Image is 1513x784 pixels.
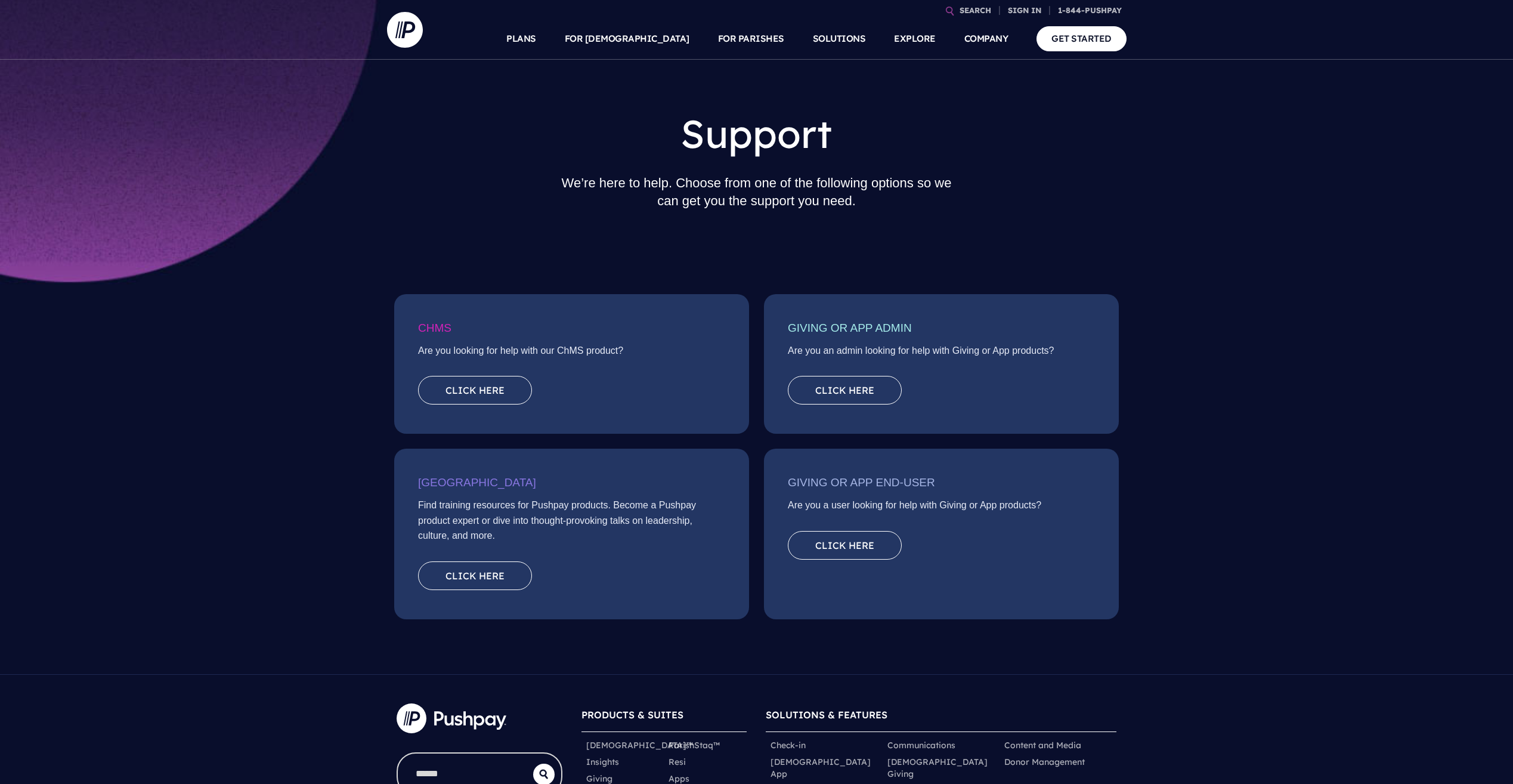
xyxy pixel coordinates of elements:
h3: Giving or App End-User [788,473,1095,498]
h1: Support [550,103,963,165]
h6: SOLUTIONS & FEATURES [766,703,1116,731]
a: SOLUTIONS [813,18,866,60]
h2: We’re here to help. Choose from one of the following options so we can get you the support you need. [550,165,963,220]
a: Donor Management [1004,756,1085,768]
a: Content and Media [1004,739,1081,751]
h6: PRODUCTS & SUITES [581,703,747,731]
a: Communications [887,739,955,751]
a: Click here [418,376,532,405]
a: [DEMOGRAPHIC_DATA] App [771,756,878,780]
a: FOR PARISHES [718,18,784,60]
a: EXPLORE [894,18,936,60]
p: Are you a user looking for help with Giving or App products? [788,498,1095,519]
a: ParishStaq™ [669,739,720,751]
a: GET STARTED [1036,26,1127,51]
a: Insights [586,756,619,768]
a: Check-in [771,739,806,751]
a: FOR [DEMOGRAPHIC_DATA] [565,18,689,60]
p: Find training resources for Pushpay products. Become a Pushpay product expert or dive into though... [418,498,725,550]
p: Are you an admin looking for help with Giving or App products? [788,343,1095,365]
a: [DEMOGRAPHIC_DATA] Giving [887,756,995,780]
a: COMPANY [964,18,1008,60]
a: PLANS [506,18,536,60]
a: Click here [418,561,532,590]
a: [DEMOGRAPHIC_DATA]™ [586,739,693,751]
h3: Giving or App Admin [788,318,1095,343]
a: Resi [669,756,686,768]
h3: ChMS [418,318,725,343]
a: Click here [788,531,902,560]
a: Click here [788,376,902,405]
p: Are you looking for help with our ChMS product? [418,343,725,365]
span: [GEOGRAPHIC_DATA] [418,476,536,489]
